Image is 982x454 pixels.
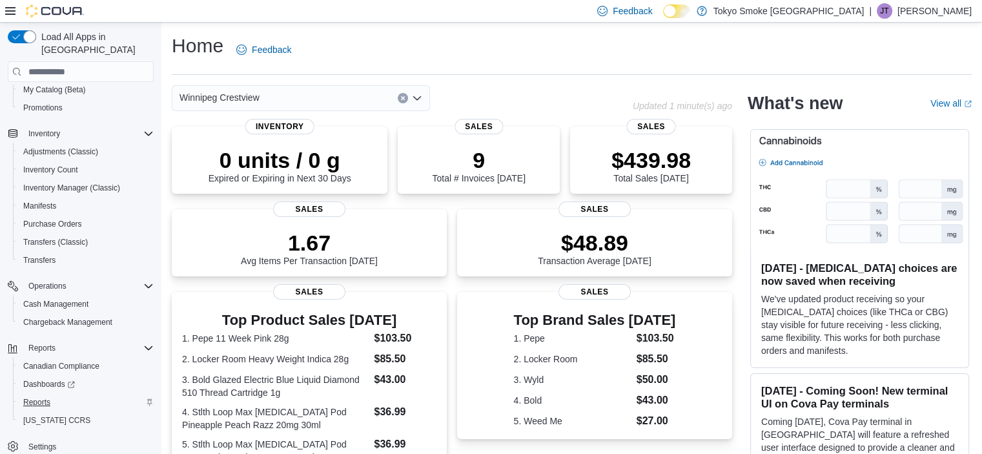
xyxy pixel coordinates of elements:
button: Chargeback Management [13,313,159,331]
a: Dashboards [13,375,159,393]
button: Reports [13,393,159,411]
button: Inventory [3,125,159,143]
span: Dark Mode [663,18,664,19]
div: Jade Thiessen [877,3,892,19]
span: Sales [273,201,345,217]
span: My Catalog (Beta) [23,85,86,95]
a: Chargeback Management [18,315,118,330]
button: Transfers (Classic) [13,233,159,251]
span: Feedback [613,5,652,17]
img: Cova [26,5,84,17]
a: Promotions [18,100,68,116]
button: Promotions [13,99,159,117]
a: Inventory Manager (Classic) [18,180,125,196]
p: [PERSON_NAME] [897,3,972,19]
span: Operations [28,281,66,291]
span: Purchase Orders [18,216,154,232]
dd: $27.00 [637,413,676,429]
span: Settings [28,442,56,452]
span: Reports [23,397,50,408]
button: Reports [23,340,61,356]
button: Clear input [398,93,408,103]
span: Inventory Manager (Classic) [23,183,120,193]
a: My Catalog (Beta) [18,82,91,98]
span: Sales [627,119,675,134]
span: Sales [558,201,631,217]
svg: External link [964,100,972,108]
span: Manifests [23,201,56,211]
dt: 1. Pepe [514,332,631,345]
a: Inventory Count [18,162,83,178]
span: Reports [28,343,56,353]
button: Operations [3,277,159,295]
span: Inventory [28,129,60,139]
button: Open list of options [412,93,422,103]
button: Operations [23,278,72,294]
button: Canadian Compliance [13,357,159,375]
span: Manifests [18,198,154,214]
div: Expired or Expiring in Next 30 Days [209,147,351,183]
span: Dashboards [18,377,154,392]
h1: Home [172,33,223,59]
span: Feedback [252,43,291,56]
dd: $103.50 [374,331,436,346]
dd: $43.00 [637,393,676,408]
span: Sales [455,119,503,134]
a: Manifests [18,198,61,214]
p: Updated 1 minute(s) ago [633,101,732,111]
span: Cash Management [23,299,88,309]
h3: Top Brand Sales [DATE] [514,313,676,328]
span: Canadian Compliance [18,358,154,374]
button: [US_STATE] CCRS [13,411,159,429]
dt: 3. Bold Glazed Electric Blue Liquid Diamond 510 Thread Cartridge 1g [182,373,369,399]
span: Inventory [245,119,314,134]
h3: Top Product Sales [DATE] [182,313,436,328]
p: | [869,3,872,19]
span: JT [880,3,888,19]
span: Transfers [23,255,56,265]
dt: 1. Pepe 11 Week Pink 28g [182,332,369,345]
span: Adjustments (Classic) [23,147,98,157]
span: Cash Management [18,296,154,312]
span: Sales [558,284,631,300]
dd: $103.50 [637,331,676,346]
h2: What's new [748,93,843,114]
span: Load All Apps in [GEOGRAPHIC_DATA] [36,30,154,56]
dt: 4. Bold [514,394,631,407]
input: Dark Mode [663,5,690,18]
button: Cash Management [13,295,159,313]
a: Feedback [231,37,296,63]
div: Total # Invoices [DATE] [432,147,525,183]
span: Promotions [18,100,154,116]
span: My Catalog (Beta) [18,82,154,98]
a: Cash Management [18,296,94,312]
div: Transaction Average [DATE] [538,230,651,266]
span: Washington CCRS [18,413,154,428]
span: Winnipeg Crestview [179,90,260,105]
span: Inventory Manager (Classic) [18,180,154,196]
dd: $36.99 [374,437,436,452]
span: Reports [18,395,154,410]
button: Manifests [13,197,159,215]
a: Reports [18,395,56,410]
button: Inventory Count [13,161,159,179]
button: Transfers [13,251,159,269]
span: Purchase Orders [23,219,82,229]
a: [US_STATE] CCRS [18,413,96,428]
span: Canadian Compliance [23,361,99,371]
a: Canadian Compliance [18,358,105,374]
p: $439.98 [611,147,691,173]
button: Inventory [23,126,65,141]
dd: $85.50 [374,351,436,367]
div: Avg Items Per Transaction [DATE] [241,230,378,266]
button: Purchase Orders [13,215,159,233]
dt: 3. Wyld [514,373,631,386]
dd: $85.50 [637,351,676,367]
span: Promotions [23,103,63,113]
dd: $50.00 [637,372,676,387]
a: Transfers (Classic) [18,234,93,250]
p: $48.89 [538,230,651,256]
span: Transfers (Classic) [23,237,88,247]
span: Transfers [18,253,154,268]
dt: 4. Stlth Loop Max [MEDICAL_DATA] Pod Pineapple Peach Razz 20mg 30ml [182,406,369,431]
